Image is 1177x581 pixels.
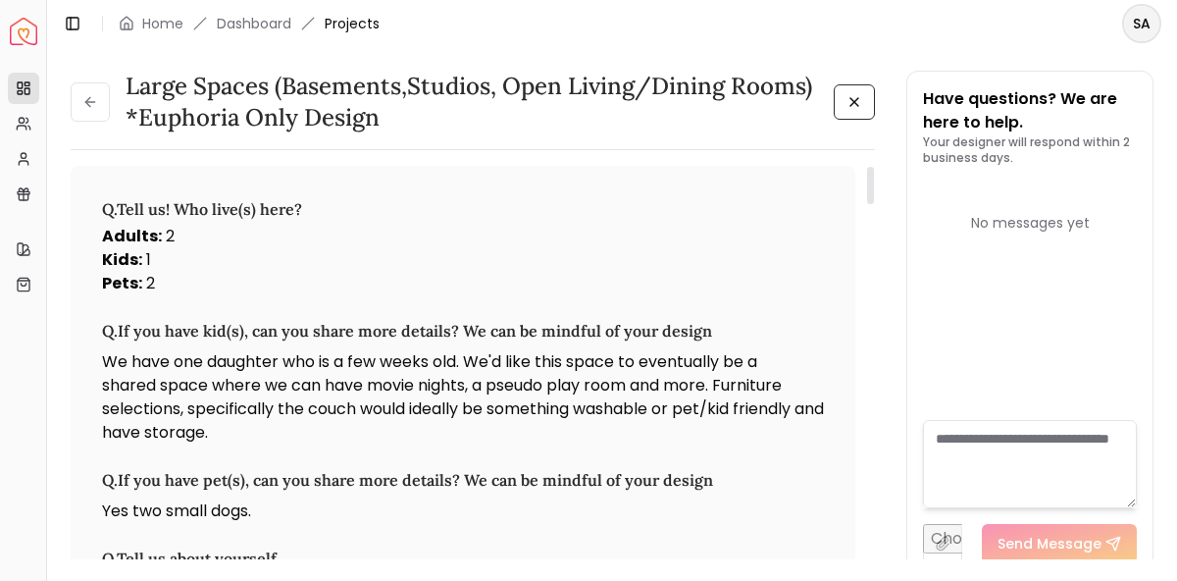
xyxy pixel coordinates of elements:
a: Spacejoy [10,18,37,45]
a: Dashboard [217,14,291,33]
p: We have one daughter who is a few weeks old. We'd like this space to eventually be a shared space... [102,350,824,445]
strong: Adults : [102,225,162,247]
p: Have questions? We are here to help. [923,87,1137,134]
h3: Q. Tell us about yourself [102,547,824,570]
h3: Large Spaces (Basements,Studios, Open living/dining rooms) *Euphoria Only Design [126,71,818,133]
img: Spacejoy Logo [10,18,37,45]
p: 2 [102,272,824,295]
p: Your designer will respond within 2 business days. [923,134,1137,166]
nav: breadcrumb [119,14,380,33]
strong: Kids : [102,248,142,271]
span: Projects [325,14,380,33]
button: SA [1122,4,1161,43]
span: SA [1124,6,1159,41]
h3: Q. If you have pet(s), can you share more details? We can be mindful of your design [102,468,824,492]
div: No messages yet [923,213,1137,233]
p: 1 [102,248,824,272]
h3: Q. Tell us! Who live(s) here? [102,197,824,221]
strong: Pets : [102,272,142,294]
h3: Q. If you have kid(s), can you share more details? We can be mindful of your design [102,319,824,343]
a: Home [142,14,183,33]
p: 2 [102,225,824,248]
p: Yes two small dogs. [102,500,824,523]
